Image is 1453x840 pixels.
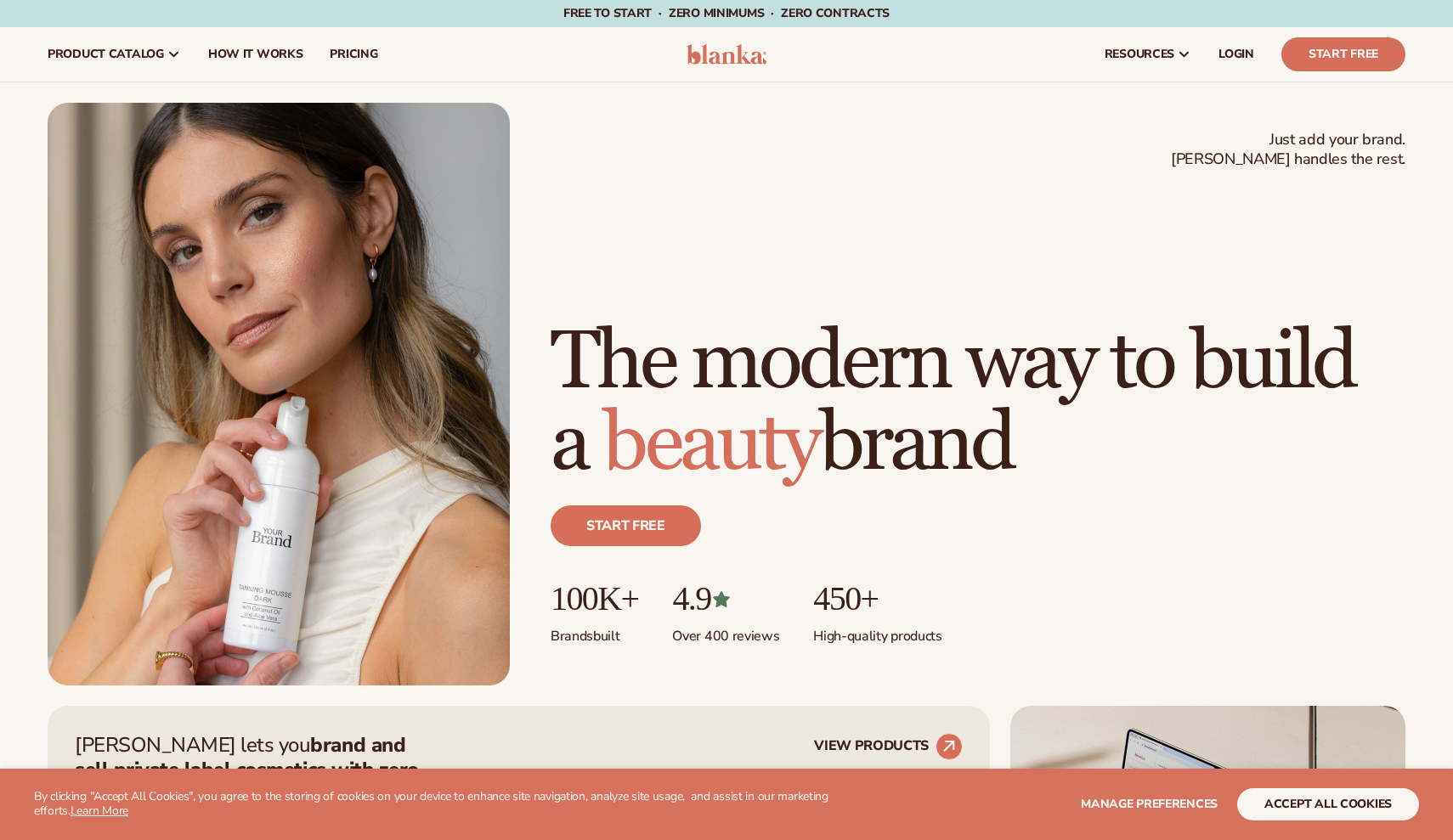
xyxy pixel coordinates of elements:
a: LOGIN [1205,27,1268,82]
p: 4.9 [672,580,779,617]
button: accept all cookies [1237,788,1419,820]
a: product catalog [34,27,195,82]
span: pricing [330,48,377,61]
a: resources [1091,27,1205,82]
span: Just add your brand. [PERSON_NAME] handles the rest. [1171,130,1405,170]
img: logo [687,44,767,65]
a: Learn More [71,803,128,819]
p: 450+ [813,580,941,617]
span: LOGIN [1218,48,1254,61]
span: product catalog [48,48,164,61]
a: How It Works [195,27,317,82]
span: How It Works [208,48,303,61]
button: Manage preferences [1081,788,1218,820]
p: High-quality products [813,617,941,646]
a: pricing [316,27,391,82]
p: Over 400 reviews [672,617,779,646]
p: [PERSON_NAME] lets you —zero inventory, zero upfront costs, and we handle fulfillment for you. [75,733,440,831]
p: 100K+ [551,580,638,617]
h1: The modern way to build a brand [551,322,1405,485]
a: VIEW PRODUCTS [814,733,963,760]
span: Free to start · ZERO minimums · ZERO contracts [563,5,890,21]
p: Brands built [551,617,638,646]
p: By clicking "Accept All Cookies", you agree to the storing of cookies on your device to enhance s... [34,790,857,819]
span: Manage preferences [1081,796,1218,812]
a: Start free [551,505,701,546]
span: resources [1105,48,1174,61]
span: beauty [602,394,818,493]
img: Female holding tanning mousse. [48,103,510,685]
a: Start Free [1281,37,1405,71]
